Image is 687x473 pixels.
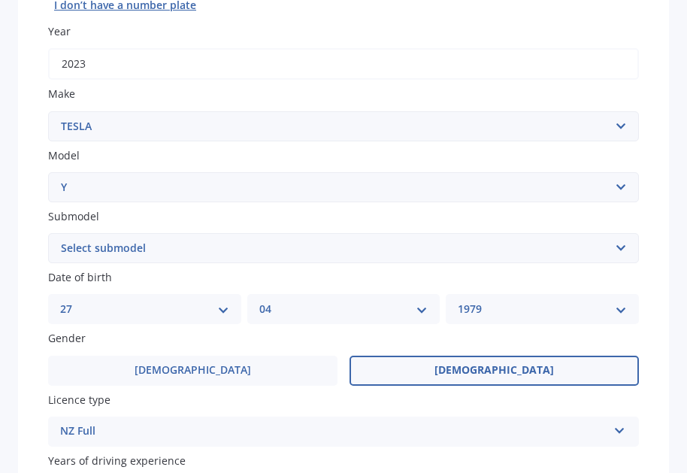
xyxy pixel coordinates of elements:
span: Gender [48,332,86,346]
span: [DEMOGRAPHIC_DATA] [135,364,251,377]
span: Licence type [48,393,110,407]
input: YYYY [48,48,639,80]
span: Date of birth [48,270,112,284]
span: Years of driving experience [48,453,186,468]
span: Make [48,87,75,102]
span: [DEMOGRAPHIC_DATA] [434,364,554,377]
span: Submodel [48,209,99,223]
span: Model [48,148,80,162]
div: NZ Full [60,423,607,441]
span: Year [48,24,71,38]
